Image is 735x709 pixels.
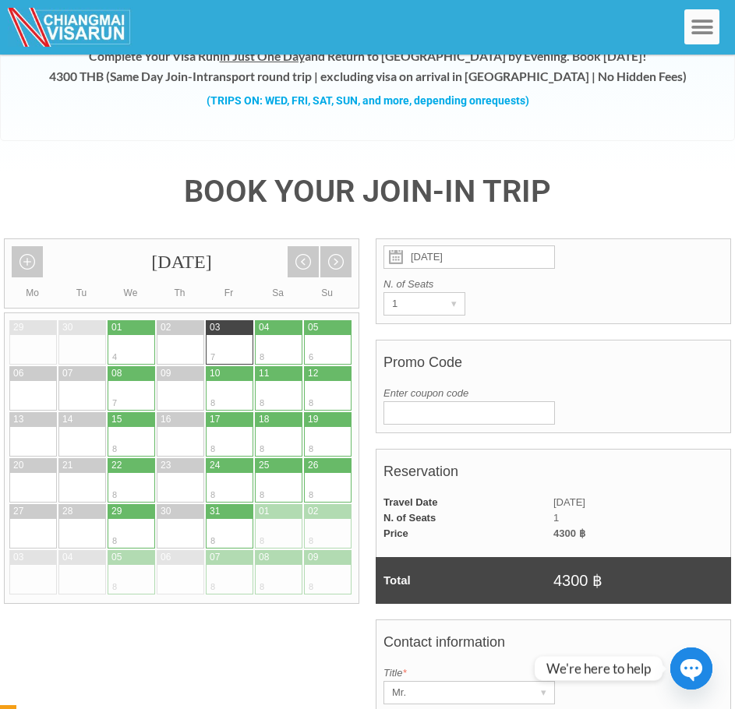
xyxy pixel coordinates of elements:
[253,285,302,301] div: Sa
[383,347,723,386] h4: Promo Code
[13,321,23,334] div: 29
[161,321,171,334] div: 02
[16,46,719,85] h4: Complete Your Visa Run and Return to [GEOGRAPHIC_DATA] by Evening. Book [DATE]! 4300 THB ( transp...
[62,321,72,334] div: 30
[383,277,723,292] label: N. of Seats
[482,94,529,107] span: requests)
[8,285,57,301] div: Mo
[259,413,269,426] div: 18
[13,367,23,380] div: 06
[210,505,220,518] div: 31
[4,176,731,207] h4: BOOK YOUR JOIN-IN TRIP
[384,682,525,704] div: Mr.
[5,239,359,285] div: [DATE]
[106,285,155,301] div: We
[376,510,553,526] td: N. of Seats
[161,551,171,564] div: 06
[376,526,553,541] td: Price
[259,505,269,518] div: 01
[62,367,72,380] div: 07
[210,551,220,564] div: 07
[553,526,731,541] td: 4300 ฿
[210,321,220,334] div: 03
[62,413,72,426] div: 14
[111,505,122,518] div: 29
[111,459,122,472] div: 22
[259,459,269,472] div: 25
[553,495,731,510] td: [DATE]
[155,285,204,301] div: Th
[111,551,122,564] div: 05
[210,459,220,472] div: 24
[259,367,269,380] div: 11
[210,413,220,426] div: 17
[111,367,122,380] div: 08
[383,456,723,495] h4: Reservation
[207,94,529,107] strong: (TRIPS ON: WED, FRI, SAT, SUN, and more, depending on
[376,495,553,510] td: Travel Date
[383,386,723,401] label: Enter coupon code
[308,551,318,564] div: 09
[62,459,72,472] div: 21
[161,367,171,380] div: 09
[13,551,23,564] div: 03
[13,413,23,426] div: 13
[110,69,203,83] strong: Same Day Join-In
[161,459,171,472] div: 23
[210,367,220,380] div: 10
[259,321,269,334] div: 04
[259,551,269,564] div: 08
[308,459,318,472] div: 26
[308,321,318,334] div: 05
[161,505,171,518] div: 30
[111,413,122,426] div: 15
[308,505,318,518] div: 02
[13,459,23,472] div: 20
[308,367,318,380] div: 12
[376,557,553,604] td: Total
[684,9,719,44] div: Menu Toggle
[443,293,465,315] div: ▾
[13,505,23,518] div: 27
[532,682,554,704] div: ▾
[302,285,352,301] div: Su
[384,293,435,315] div: 1
[308,413,318,426] div: 19
[62,551,72,564] div: 04
[383,665,723,681] label: Title
[553,557,731,604] td: 4300 ฿
[383,626,723,665] h4: Contact information
[204,285,253,301] div: Fr
[220,48,305,63] span: in Just One Day
[111,321,122,334] div: 01
[57,285,106,301] div: Tu
[62,505,72,518] div: 28
[161,413,171,426] div: 16
[553,510,731,526] td: 1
